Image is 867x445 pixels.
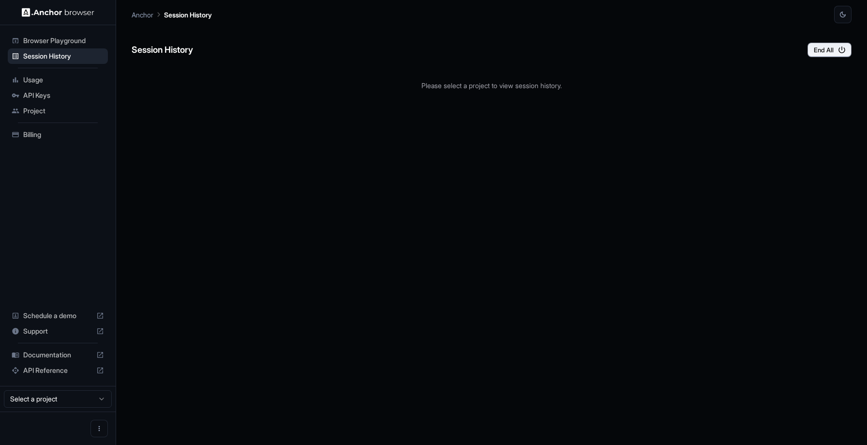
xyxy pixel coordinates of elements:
[23,350,92,360] span: Documentation
[23,91,104,100] span: API Keys
[23,51,104,61] span: Session History
[132,9,212,20] nav: breadcrumb
[23,36,104,46] span: Browser Playground
[8,72,108,88] div: Usage
[8,347,108,363] div: Documentation
[164,10,212,20] p: Session History
[8,88,108,103] div: API Keys
[8,48,108,64] div: Session History
[8,33,108,48] div: Browser Playground
[8,127,108,142] div: Billing
[8,103,108,119] div: Project
[23,311,92,321] span: Schedule a demo
[90,420,108,437] button: Open menu
[23,75,104,85] span: Usage
[23,326,92,336] span: Support
[22,8,94,17] img: Anchor Logo
[8,323,108,339] div: Support
[8,308,108,323] div: Schedule a demo
[132,43,193,57] h6: Session History
[23,366,92,375] span: API Reference
[23,106,104,116] span: Project
[807,43,852,57] button: End All
[132,10,153,20] p: Anchor
[132,80,852,91] p: Please select a project to view session history.
[8,363,108,378] div: API Reference
[23,130,104,139] span: Billing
